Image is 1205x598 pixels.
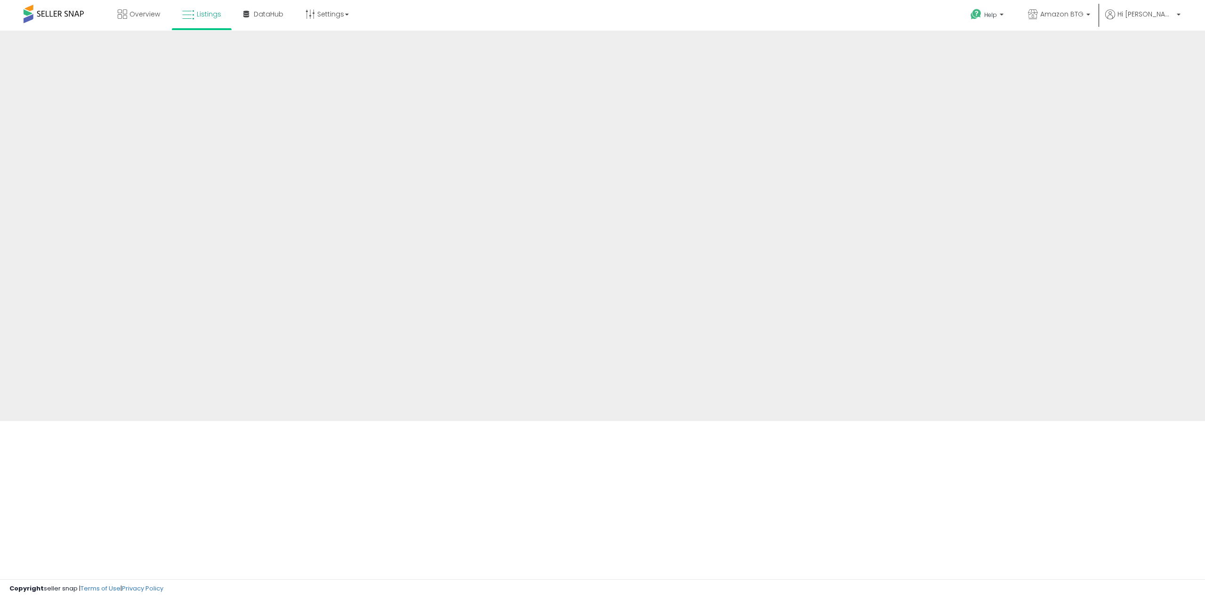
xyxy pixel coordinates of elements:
a: Help [963,1,1013,31]
span: Amazon BTG [1040,9,1084,19]
span: Hi [PERSON_NAME] [1117,9,1174,19]
span: Help [984,11,997,19]
span: DataHub [254,9,283,19]
i: Get Help [970,8,982,20]
a: Hi [PERSON_NAME] [1105,9,1181,31]
span: Listings [197,9,221,19]
span: Overview [129,9,160,19]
